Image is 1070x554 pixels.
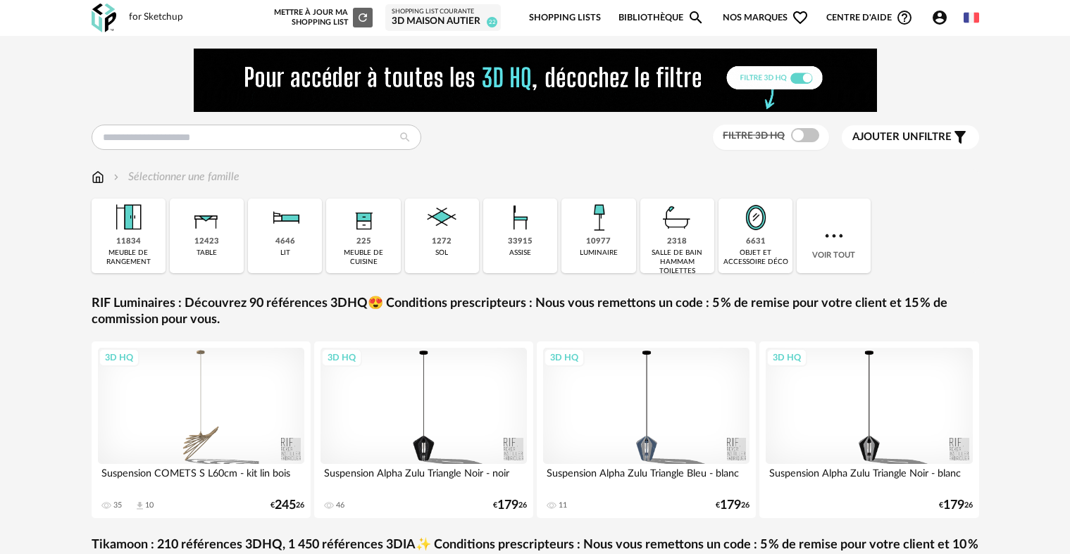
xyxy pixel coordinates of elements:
div: 3D maison autier [392,15,494,28]
span: Account Circle icon [931,9,954,26]
div: meuble de rangement [96,248,161,267]
img: FILTRE%20HQ%20NEW_V1%20(4).gif [194,49,877,112]
span: 179 [497,501,518,510]
img: OXP [92,4,116,32]
div: Suspension Alpha Zulu Triangle Noir - blanc [766,464,973,492]
span: Filter icon [952,129,969,146]
a: 3D HQ Suspension Alpha Zulu Triangle Noir - blanc €17926 [759,341,979,518]
div: € 26 [716,501,749,510]
img: Meuble%20de%20rangement.png [109,199,147,237]
div: sol [435,248,448,258]
div: 46 [336,501,344,510]
div: 3D HQ [321,348,362,367]
div: meuble de cuisine [330,248,396,267]
a: RIF Luminaires : Découvrez 90 références 3DHQ😍 Conditions prescripteurs : Nous vous remettons un ... [92,296,979,329]
span: Heart Outline icon [792,9,809,26]
div: 3D HQ [544,348,585,367]
span: Magnify icon [688,9,704,26]
img: Salle%20de%20bain.png [658,199,696,237]
div: 10 [145,501,154,510]
div: Suspension Alpha Zulu Triangle Noir - noir [321,464,528,492]
div: Sélectionner une famille [111,169,239,185]
a: 3D HQ Suspension COMETS S L60cm - kit lin bois 35 Download icon 10 €24526 [92,341,311,518]
img: Table.png [187,199,225,237]
div: lit [280,248,290,258]
img: svg+xml;base64,PHN2ZyB3aWR0aD0iMTYiIGhlaWdodD0iMTciIHZpZXdCb3g9IjAgMCAxNiAxNyIgZmlsbD0ibm9uZSIgeG... [92,169,104,185]
div: Voir tout [797,199,871,273]
div: 10977 [586,237,611,247]
div: 35 [113,501,122,510]
div: table [197,248,217,258]
img: Luminaire.png [580,199,618,237]
span: 245 [275,501,296,510]
div: € 26 [270,501,304,510]
div: 33915 [508,237,533,247]
span: Ajouter un [852,132,919,142]
div: Shopping List courante [392,8,494,16]
a: BibliothèqueMagnify icon [618,1,704,34]
div: 2318 [667,237,687,247]
a: 3D HQ Suspension Alpha Zulu Triangle Noir - noir 46 €17926 [314,341,534,518]
div: 12423 [194,237,219,247]
div: luminaire [580,248,618,258]
div: 11 [559,501,567,510]
button: Ajouter unfiltre Filter icon [842,125,979,149]
span: Nos marques [723,1,809,34]
span: Download icon [135,501,145,511]
div: € 26 [939,501,973,510]
span: Help Circle Outline icon [896,9,913,26]
img: more.7b13dc1.svg [821,223,847,248]
span: Account Circle icon [931,9,948,26]
span: Refresh icon [356,13,369,21]
span: filtre [852,130,952,144]
div: 3D HQ [766,348,807,367]
span: 22 [487,17,497,27]
img: fr [964,10,979,25]
img: svg+xml;base64,PHN2ZyB3aWR0aD0iMTYiIGhlaWdodD0iMTYiIHZpZXdCb3g9IjAgMCAxNiAxNiIgZmlsbD0ibm9uZSIgeG... [111,169,122,185]
div: Mettre à jour ma Shopping List [271,8,373,27]
div: assise [509,248,531,258]
span: Filtre 3D HQ [723,131,785,141]
div: salle de bain hammam toilettes [645,248,710,276]
a: 3D HQ Suspension Alpha Zulu Triangle Bleu - blanc 11 €17926 [537,341,757,518]
img: Sol.png [423,199,461,237]
span: 179 [720,501,741,510]
div: 6631 [746,237,766,247]
div: 4646 [275,237,295,247]
span: 179 [943,501,964,510]
div: for Sketchup [129,11,183,24]
img: Miroir.png [737,199,775,237]
img: Assise.png [502,199,540,237]
div: 1272 [432,237,452,247]
div: 11834 [116,237,141,247]
div: 225 [356,237,371,247]
span: Centre d'aideHelp Circle Outline icon [826,9,913,26]
div: objet et accessoire déco [723,248,788,267]
a: Shopping Lists [529,1,601,34]
img: Literie.png [266,199,304,237]
div: Suspension COMETS S L60cm - kit lin bois [98,464,305,492]
div: € 26 [493,501,527,510]
img: Rangement.png [344,199,382,237]
a: Shopping List courante 3D maison autier 22 [392,8,494,28]
div: Suspension Alpha Zulu Triangle Bleu - blanc [543,464,750,492]
div: 3D HQ [99,348,139,367]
